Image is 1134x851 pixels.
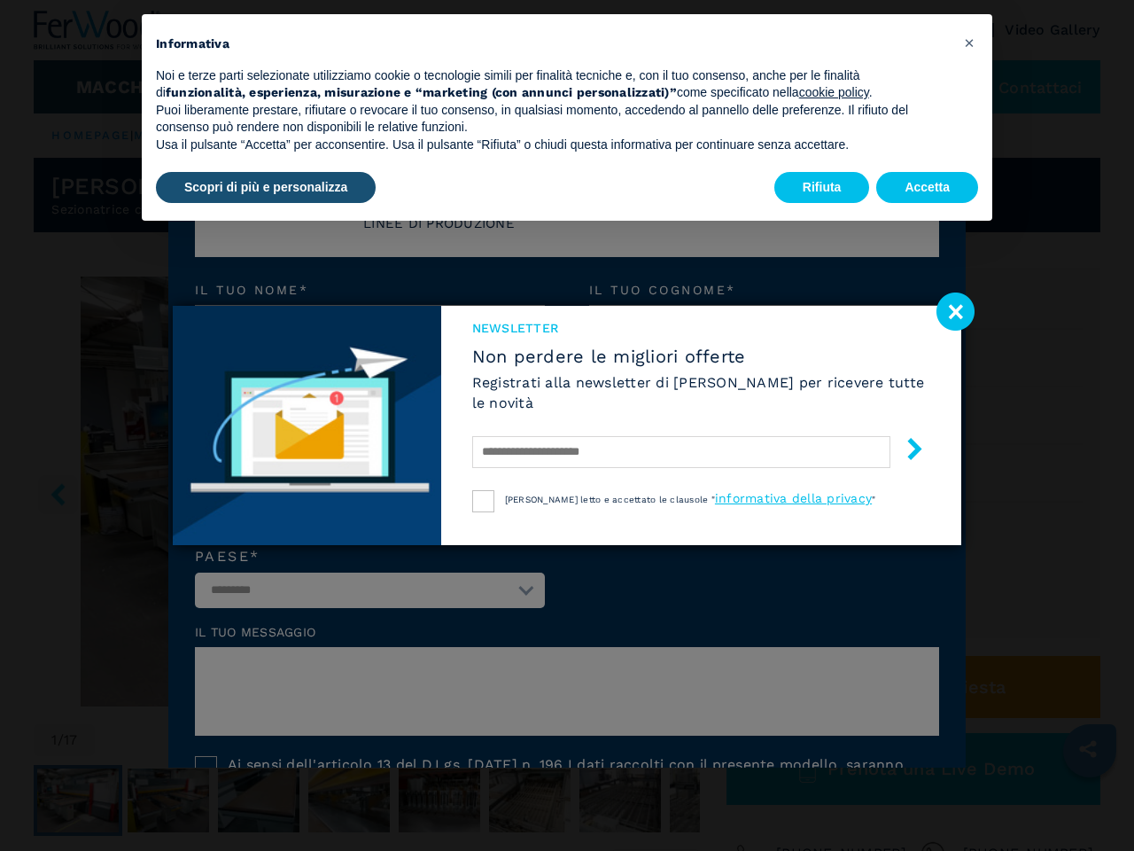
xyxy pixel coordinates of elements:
[955,28,983,57] button: Chiudi questa informativa
[964,32,975,53] span: ×
[156,67,950,102] p: Noi e terze parti selezionate utilizziamo cookie o tecnologie simili per finalità tecniche e, con...
[876,172,978,204] button: Accetta
[472,346,930,367] span: Non perdere le migliori offerte
[715,491,872,505] a: informativa della privacy
[156,137,950,154] p: Usa il pulsante “Accetta” per acconsentire. Usa il pulsante “Rifiuta” o chiudi questa informativa...
[799,85,869,99] a: cookie policy
[774,172,870,204] button: Rifiuta
[505,495,715,504] span: [PERSON_NAME] letto e accettato le clausole "
[472,372,930,413] h6: Registrati alla newsletter di [PERSON_NAME] per ricevere tutte le novità
[166,85,677,99] strong: funzionalità, esperienza, misurazione e “marketing (con annunci personalizzati)”
[156,172,376,204] button: Scopri di più e personalizza
[156,35,950,53] h2: Informativa
[173,306,441,545] img: Newsletter image
[886,431,926,472] button: submit-button
[872,495,875,504] span: "
[472,319,930,337] span: NEWSLETTER
[156,102,950,137] p: Puoi liberamente prestare, rifiutare o revocare il tuo consenso, in qualsiasi momento, accedendo ...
